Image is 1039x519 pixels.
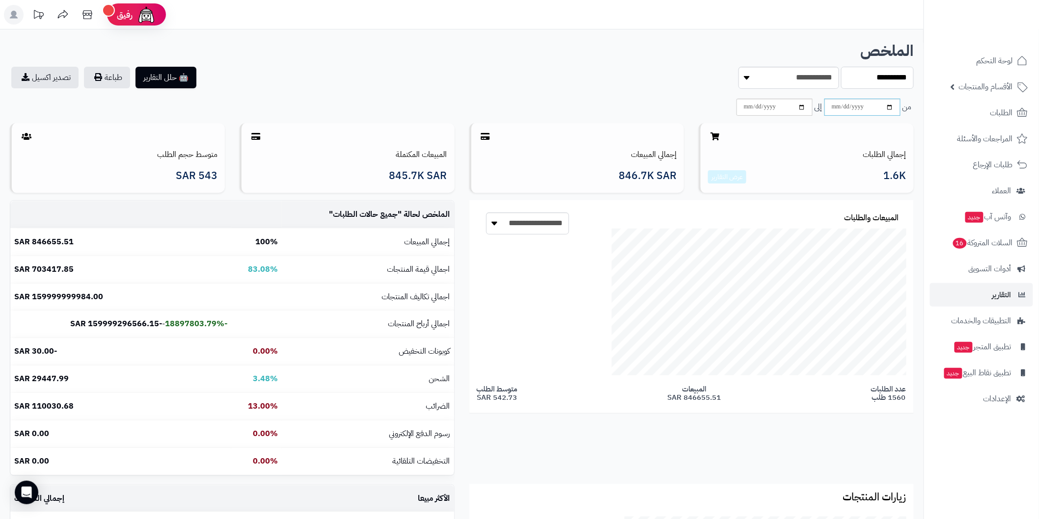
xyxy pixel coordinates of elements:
[965,212,984,223] span: جديد
[992,184,1012,198] span: العملاء
[944,368,962,379] span: جديد
[930,257,1033,281] a: أدوات التسويق
[930,283,1033,307] a: التقارير
[952,314,1012,328] span: التطبيقات والخدمات
[136,67,196,88] button: 🤖 حلل التقارير
[15,481,38,504] div: Open Intercom Messenger
[14,455,49,467] b: 0.00 SAR
[619,170,677,182] span: 846.7K SAR
[930,231,1033,255] a: السلات المتروكة16
[954,340,1012,354] span: تطبيق المتجر
[10,311,231,337] td: -
[282,229,454,256] td: إجمالي المبيعات
[282,311,454,337] td: اجمالي أرباح المنتجات
[930,49,1033,73] a: لوحة التحكم
[871,385,906,401] span: عدد الطلبات 1560 طلب
[631,149,677,160] a: إجمالي المبيعات
[26,5,51,27] a: تحديثات المنصة
[282,338,454,365] td: كوبونات التخفيض
[14,428,49,440] b: 0.00 SAR
[253,428,278,440] b: 0.00%
[992,288,1012,302] span: التقارير
[282,365,454,392] td: الشحن
[957,132,1013,146] span: المراجعات والأسئلة
[10,485,134,512] td: إجمالي المبيعات
[930,361,1033,385] a: تطبيق نقاط البيعجديد
[943,366,1012,380] span: تطبيق نقاط البيع
[253,345,278,357] b: 0.00%
[955,342,973,353] span: جديد
[255,236,278,248] b: 100%
[930,387,1033,411] a: الإعدادات
[930,335,1033,359] a: تطبيق المتجرجديد
[84,67,130,88] button: طباعة
[282,256,454,283] td: اجمالي قيمة المنتجات
[134,485,454,512] td: الأكثر مبيعا
[815,102,822,113] span: إلى
[117,9,133,21] span: رفيق
[930,179,1033,203] a: العملاء
[70,318,162,330] b: -159999296566.15 SAR
[477,385,518,401] span: متوسط الطلب 542.73 SAR
[253,455,278,467] b: 0.00%
[930,309,1033,333] a: التطبيقات والخدمات
[964,210,1012,224] span: وآتس آب
[396,149,447,160] a: المبيعات المكتملة
[14,400,74,412] b: 110030.68 SAR
[282,201,454,228] td: الملخص لحالة " "
[282,284,454,311] td: اجمالي تكاليف المنتجات
[14,373,69,385] b: 29447.99 SAR
[282,448,454,475] td: التخفيضات التلقائية
[14,263,74,275] b: 703417.85 SAR
[845,214,899,223] h3: المبيعات والطلبات
[977,54,1013,68] span: لوحة التحكم
[253,373,278,385] b: 3.48%
[902,102,912,113] span: من
[990,106,1013,120] span: الطلبات
[863,149,906,160] a: إجمالي الطلبات
[984,392,1012,406] span: الإعدادات
[667,385,721,401] span: المبيعات 846655.51 SAR
[176,170,218,182] span: 543 SAR
[282,393,454,420] td: الضرائب
[711,172,743,182] a: عرض التقارير
[165,318,227,330] b: -18897803.79%
[884,170,906,184] span: 1.6K
[282,420,454,447] td: رسوم الدفع الإلكتروني
[477,492,907,503] h3: زيارات المنتجات
[157,149,218,160] a: متوسط حجم الطلب
[930,127,1033,151] a: المراجعات والأسئلة
[137,5,156,25] img: ai-face.png
[14,236,74,248] b: 846655.51 SAR
[248,263,278,275] b: 83.08%
[333,208,398,220] span: جميع حالات الطلبات
[959,80,1013,94] span: الأقسام والمنتجات
[389,170,447,182] span: 845.7K SAR
[11,67,79,88] a: تصدير اكسيل
[930,205,1033,229] a: وآتس آبجديد
[969,262,1012,276] span: أدوات التسويق
[14,291,103,303] b: 159999999984.00 SAR
[952,236,1013,250] span: السلات المتروكة
[953,238,967,249] span: 16
[861,39,914,62] b: الملخص
[973,158,1013,172] span: طلبات الإرجاع
[930,101,1033,125] a: الطلبات
[930,153,1033,177] a: طلبات الإرجاع
[14,345,57,357] b: -30.00 SAR
[248,400,278,412] b: 13.00%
